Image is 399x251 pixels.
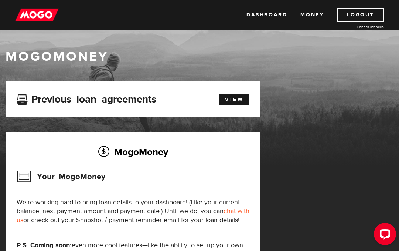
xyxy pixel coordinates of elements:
[219,94,249,105] a: View
[17,241,72,250] strong: P.S. Coming soon:
[17,144,249,160] h2: MogoMoney
[337,8,384,22] a: Logout
[17,207,249,224] a: chat with us
[6,49,393,64] h1: MogoMoney
[17,93,156,103] h3: Previous loan agreements
[15,8,59,22] img: mogo_logo-11ee424be714fa7cbb0f0f49df9e16ec.png
[368,220,399,251] iframe: LiveChat chat widget
[17,198,249,225] p: We're working hard to bring loan details to your dashboard! (Like your current balance, next paym...
[328,24,384,30] a: Lender licences
[17,167,105,186] h3: Your MogoMoney
[300,8,324,22] a: Money
[246,8,287,22] a: Dashboard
